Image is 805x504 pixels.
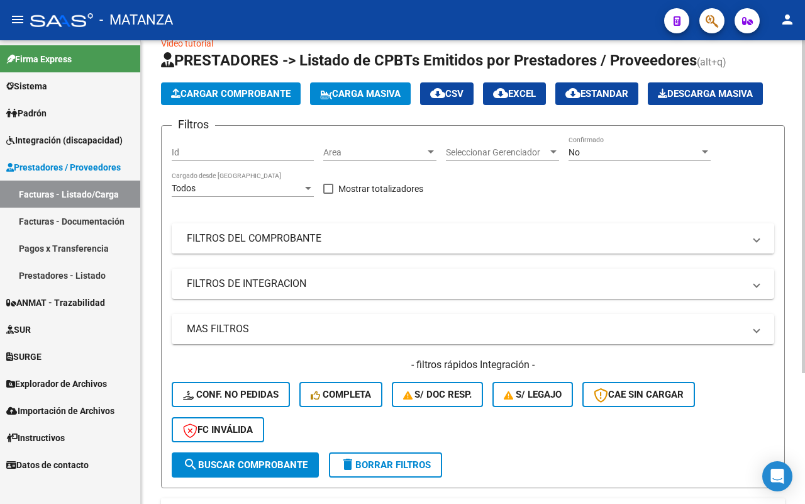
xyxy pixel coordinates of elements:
[183,424,253,435] span: FC Inválida
[172,314,774,344] mat-expansion-panel-header: MAS FILTROS
[172,417,264,442] button: FC Inválida
[323,147,425,158] span: Area
[183,459,308,471] span: Buscar Comprobante
[493,86,508,101] mat-icon: cloud_download
[172,183,196,193] span: Todos
[492,382,573,407] button: S/ legajo
[172,223,774,254] mat-expansion-panel-header: FILTROS DEL COMPROBANTE
[6,160,121,174] span: Prestadores / Proveedores
[329,452,442,478] button: Borrar Filtros
[172,382,290,407] button: Conf. no pedidas
[6,79,47,93] span: Sistema
[172,269,774,299] mat-expansion-panel-header: FILTROS DE INTEGRACION
[569,147,580,157] span: No
[582,382,695,407] button: CAE SIN CARGAR
[187,232,744,245] mat-panel-title: FILTROS DEL COMPROBANTE
[172,116,215,133] h3: Filtros
[430,86,445,101] mat-icon: cloud_download
[392,382,484,407] button: S/ Doc Resp.
[403,389,472,400] span: S/ Doc Resp.
[565,88,628,99] span: Estandar
[446,147,548,158] span: Seleccionar Gerenciador
[555,82,638,105] button: Estandar
[483,82,546,105] button: EXCEL
[320,88,401,99] span: Carga Masiva
[183,457,198,472] mat-icon: search
[340,457,355,472] mat-icon: delete
[161,38,213,48] a: Video tutorial
[420,82,474,105] button: CSV
[648,82,763,105] button: Descarga Masiva
[6,296,105,310] span: ANMAT - Trazabilidad
[648,82,763,105] app-download-masive: Descarga masiva de comprobantes (adjuntos)
[161,52,697,69] span: PRESTADORES -> Listado de CPBTs Emitidos por Prestadores / Proveedores
[6,133,123,147] span: Integración (discapacidad)
[6,377,107,391] span: Explorador de Archivos
[99,6,173,34] span: - MATANZA
[6,106,47,120] span: Padrón
[6,458,89,472] span: Datos de contacto
[6,431,65,445] span: Instructivos
[338,181,423,196] span: Mostrar totalizadores
[187,322,744,336] mat-panel-title: MAS FILTROS
[310,82,411,105] button: Carga Masiva
[172,358,774,372] h4: - filtros rápidos Integración -
[762,461,792,491] div: Open Intercom Messenger
[594,389,684,400] span: CAE SIN CARGAR
[161,82,301,105] button: Cargar Comprobante
[340,459,431,471] span: Borrar Filtros
[6,52,72,66] span: Firma Express
[6,350,42,364] span: SURGE
[183,389,279,400] span: Conf. no pedidas
[172,452,319,478] button: Buscar Comprobante
[187,277,744,291] mat-panel-title: FILTROS DE INTEGRACION
[780,12,795,27] mat-icon: person
[311,389,371,400] span: Completa
[6,323,31,337] span: SUR
[658,88,753,99] span: Descarga Masiva
[493,88,536,99] span: EXCEL
[697,56,726,68] span: (alt+q)
[6,404,114,418] span: Importación de Archivos
[504,389,562,400] span: S/ legajo
[299,382,382,407] button: Completa
[565,86,580,101] mat-icon: cloud_download
[10,12,25,27] mat-icon: menu
[171,88,291,99] span: Cargar Comprobante
[430,88,464,99] span: CSV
